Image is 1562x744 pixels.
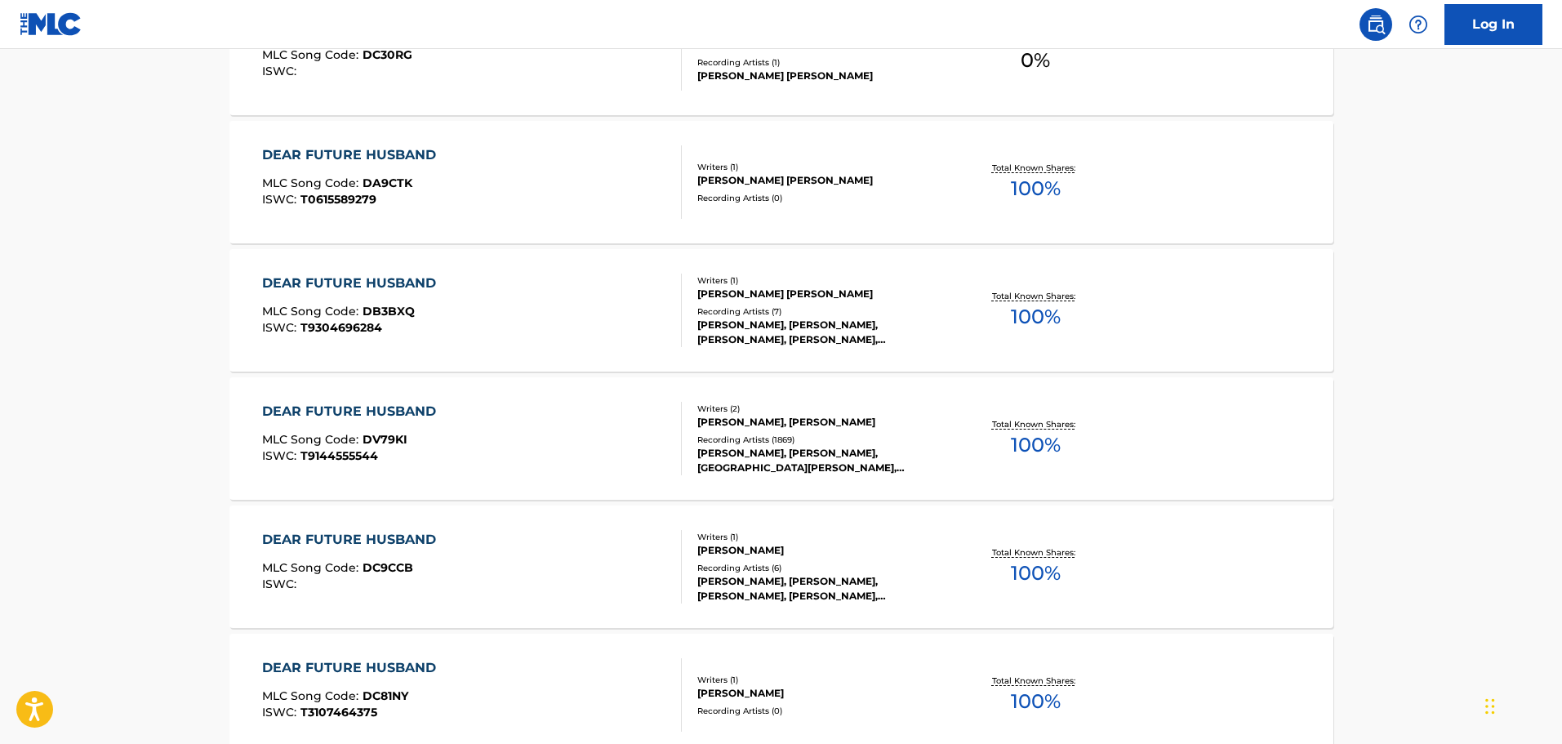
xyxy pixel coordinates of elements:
a: DEAR FUTURE HUSBANDMLC Song Code:DC9CCBISWC:Writers (1)[PERSON_NAME]Recording Artists (6)[PERSON_... [229,506,1333,628]
span: ISWC : [262,705,300,719]
a: DEAR FUTURE HUSBANDMLC Song Code:DV79KIISWC:T9144555544Writers (2)[PERSON_NAME], [PERSON_NAME]Rec... [229,377,1333,500]
div: Recording Artists ( 0 ) [697,192,944,204]
div: Writers ( 2 ) [697,403,944,415]
a: Public Search [1360,8,1392,41]
span: T0615589279 [300,192,376,207]
div: Recording Artists ( 6 ) [697,562,944,574]
p: Total Known Shares: [992,162,1079,174]
a: Log In [1444,4,1542,45]
span: DB3BXQ [363,304,415,319]
div: [PERSON_NAME], [PERSON_NAME], [GEOGRAPHIC_DATA][PERSON_NAME], [GEOGRAPHIC_DATA][PERSON_NAME], [PE... [697,446,944,475]
div: [PERSON_NAME] [PERSON_NAME] [697,287,944,301]
div: [PERSON_NAME], [PERSON_NAME], [PERSON_NAME], [PERSON_NAME], [PERSON_NAME] [697,318,944,347]
div: Recording Artists ( 0 ) [697,705,944,717]
div: [PERSON_NAME] [PERSON_NAME] [697,69,944,83]
div: Writers ( 1 ) [697,674,944,686]
div: Writers ( 1 ) [697,274,944,287]
div: Writers ( 1 ) [697,531,944,543]
span: MLC Song Code : [262,176,363,190]
span: T9304696284 [300,320,382,335]
div: [PERSON_NAME] [697,686,944,701]
div: DEAR FUTURE HUSBAND [262,530,444,550]
span: ISWC : [262,448,300,463]
span: 100 % [1011,559,1061,588]
span: 100 % [1011,687,1061,716]
div: Recording Artists ( 1 ) [697,56,944,69]
span: 100 % [1011,174,1061,203]
span: MLC Song Code : [262,304,363,319]
span: ISWC : [262,577,300,591]
span: DA9CTK [363,176,412,190]
span: DV79KI [363,432,407,447]
span: DC30RG [363,47,412,62]
span: MLC Song Code : [262,688,363,703]
div: DEAR FUTURE HUSBAND [262,402,444,421]
div: Help [1402,8,1435,41]
span: MLC Song Code : [262,560,363,575]
div: Recording Artists ( 1869 ) [697,434,944,446]
span: 100 % [1011,430,1061,460]
div: DEAR FUTURE HUSBAND [262,658,444,678]
p: Total Known Shares: [992,675,1079,687]
div: Drag [1485,682,1495,731]
span: 0 % [1021,46,1050,75]
span: ISWC : [262,320,300,335]
img: MLC Logo [20,12,82,36]
div: Writers ( 1 ) [697,161,944,173]
span: MLC Song Code : [262,432,363,447]
span: ISWC : [262,64,300,78]
p: Total Known Shares: [992,290,1079,302]
div: DEAR FUTURE HUSBAND [262,145,444,165]
div: [PERSON_NAME] [PERSON_NAME] [697,173,944,188]
div: [PERSON_NAME] [697,543,944,558]
span: 100 % [1011,302,1061,332]
a: DEAR FUTURE HUSBANDMLC Song Code:DB3BXQISWC:T9304696284Writers (1)[PERSON_NAME] [PERSON_NAME]Reco... [229,249,1333,372]
span: DC9CCB [363,560,413,575]
div: [PERSON_NAME], [PERSON_NAME], [PERSON_NAME], [PERSON_NAME], [PERSON_NAME] [697,574,944,604]
div: Recording Artists ( 7 ) [697,305,944,318]
span: MLC Song Code : [262,47,363,62]
iframe: Chat Widget [1480,666,1562,744]
span: T3107464375 [300,705,377,719]
span: ISWC : [262,192,300,207]
div: [PERSON_NAME], [PERSON_NAME] [697,415,944,430]
img: search [1366,15,1386,34]
a: DEAR FUTURE HUSBANDMLC Song Code:DA9CTKISWC:T0615589279Writers (1)[PERSON_NAME] [PERSON_NAME]Reco... [229,121,1333,243]
img: help [1408,15,1428,34]
span: T9144555544 [300,448,378,463]
p: Total Known Shares: [992,546,1079,559]
span: DC81NY [363,688,408,703]
p: Total Known Shares: [992,418,1079,430]
div: DEAR FUTURE HUSBAND [262,274,444,293]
